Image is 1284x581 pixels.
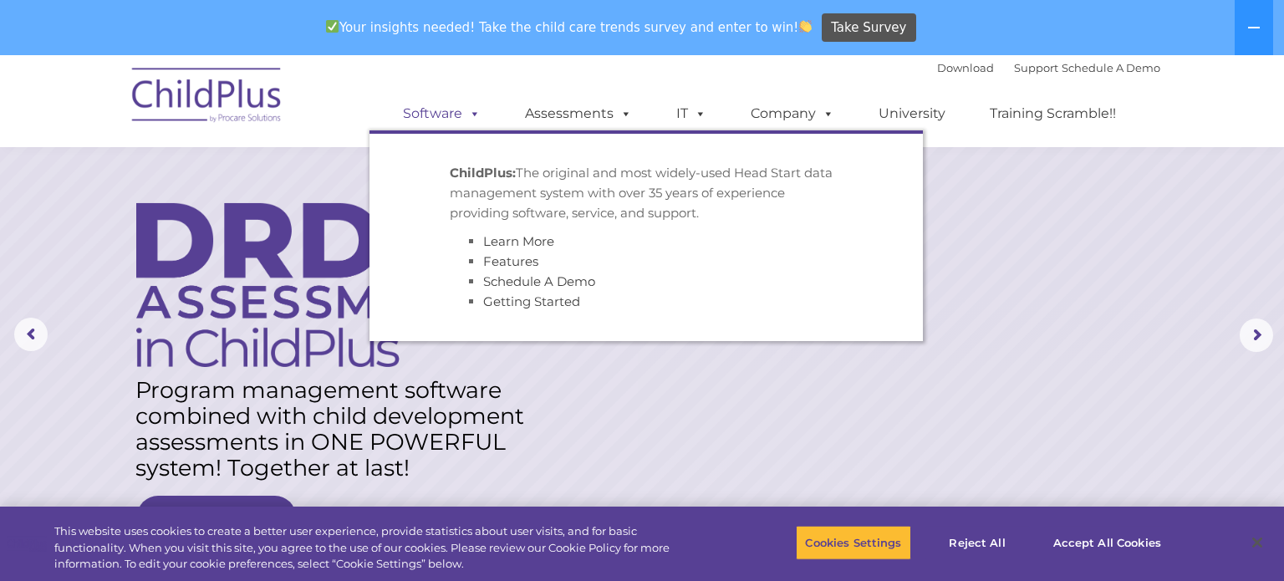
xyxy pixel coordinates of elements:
[796,525,910,560] button: Cookies Settings
[1044,525,1170,560] button: Accept All Cookies
[135,377,547,481] rs-layer: Program management software combined with child development assessments in ONE POWERFUL system! T...
[483,233,554,249] a: Learn More
[483,293,580,309] a: Getting Started
[734,97,851,130] a: Company
[1062,61,1160,74] a: Schedule A Demo
[136,202,473,367] img: DRDP Assessment in ChildPlus
[483,273,595,289] a: Schedule A Demo
[232,110,283,123] span: Last name
[660,97,723,130] a: IT
[831,13,906,43] span: Take Survey
[1239,524,1276,561] button: Close
[1014,61,1058,74] a: Support
[232,179,303,191] span: Phone number
[822,13,916,43] a: Take Survey
[386,97,497,130] a: Software
[450,163,843,223] p: The original and most widely-used Head Start data management system with over 35 years of experie...
[450,165,516,181] strong: ChildPlus:
[937,61,1160,74] font: |
[508,97,649,130] a: Assessments
[799,20,812,33] img: 👏
[326,20,339,33] img: ✅
[925,525,1030,560] button: Reject All
[137,496,296,539] a: Learn More
[124,56,291,140] img: ChildPlus by Procare Solutions
[862,97,962,130] a: University
[318,11,819,43] span: Your insights needed! Take the child care trends survey and enter to win!
[483,253,538,269] a: Features
[937,61,994,74] a: Download
[54,523,706,573] div: This website uses cookies to create a better user experience, provide statistics about user visit...
[973,97,1133,130] a: Training Scramble!!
